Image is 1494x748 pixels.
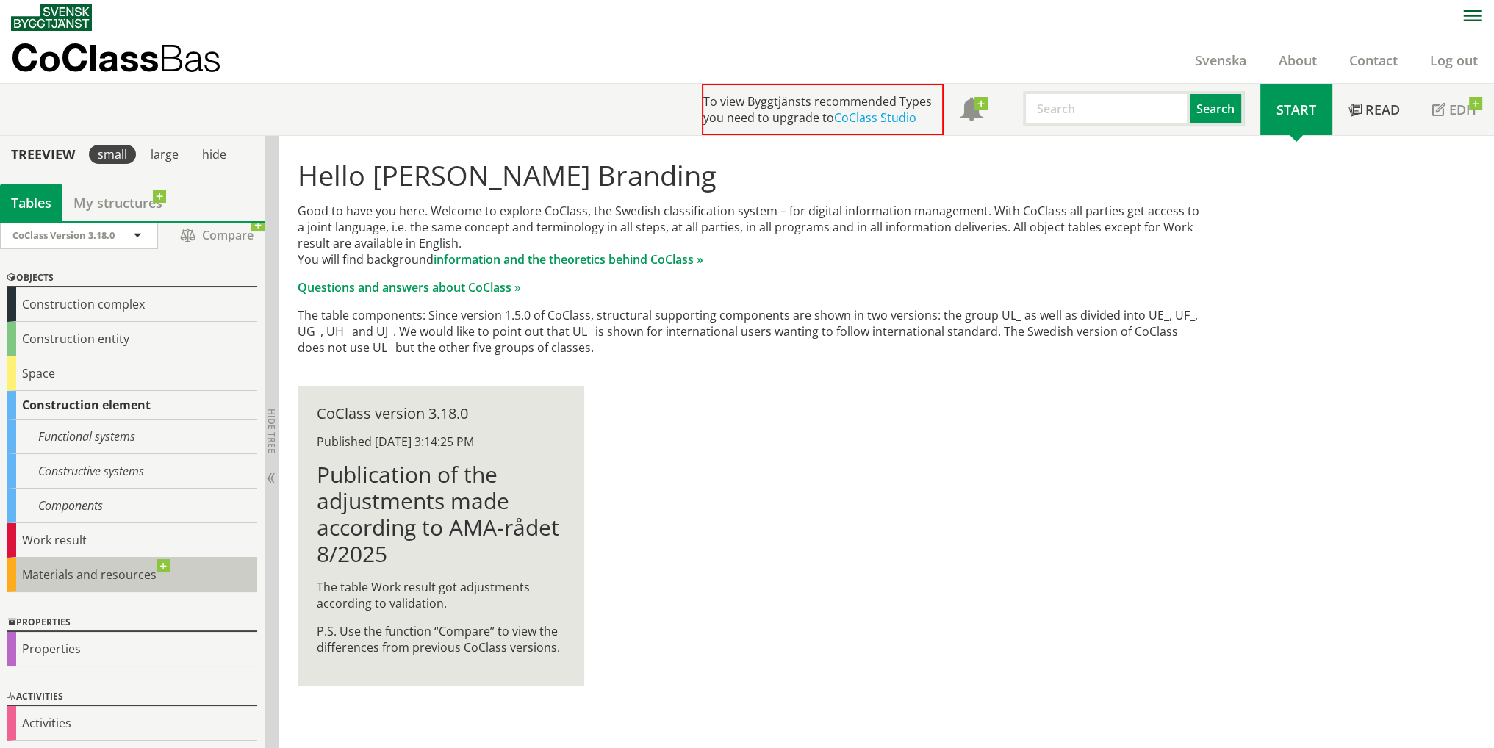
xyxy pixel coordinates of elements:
[1449,101,1478,118] span: Edit
[317,579,564,611] p: The table Work result got adjustments according to validation.
[7,489,257,523] div: Components
[1333,51,1414,69] a: Contact
[7,632,257,666] div: Properties
[960,99,983,123] span: Notifications
[11,37,253,83] a: CoClassBas
[7,558,257,592] div: Materials and resources
[7,454,257,489] div: Constructive systems
[11,4,92,31] img: Svensk Byggtjänst
[1414,51,1494,69] a: Log out
[7,391,257,420] div: Construction element
[7,356,257,391] div: Space
[142,145,187,164] div: large
[298,307,1201,356] p: The table components: Since version 1.5.0 of CoClass, structural supporting components are shown ...
[317,461,564,567] h1: Publication of the adjustments made according to AMA-rådet 8/2025
[7,706,257,741] div: Activities
[7,270,257,287] div: Objects
[3,146,83,162] div: Treeview
[1365,101,1400,118] span: Read
[1416,84,1494,135] a: Edit
[298,279,521,295] a: Questions and answers about CoClass »
[12,229,115,242] span: CoClass Version 3.18.0
[1276,101,1316,118] span: Start
[1332,84,1416,135] a: Read
[834,109,916,126] a: CoClass Studio
[173,223,261,248] span: Compare
[7,614,257,632] div: Properties
[159,36,221,79] span: Bas
[434,251,703,267] a: information and the theoretics behind CoClass »
[7,322,257,356] div: Construction entity
[298,159,1201,191] h1: Hello [PERSON_NAME] branding
[7,523,257,558] div: Work result
[7,287,257,322] div: Construction complex
[265,409,278,453] span: Hide tree
[317,406,564,422] div: CoClass version 3.18.0
[193,145,235,164] div: hide
[1190,91,1244,126] button: Search
[11,49,221,66] p: CoClass
[1263,51,1333,69] a: About
[7,688,257,706] div: Activities
[317,623,564,655] p: P.S. Use the function “Compare” to view the differences from previous CoClass versions.
[89,145,136,164] div: small
[7,420,257,454] div: Functional systems
[298,203,1201,267] p: Good to have you here. Welcome to explore CoClass, the Swedish classification system – for digita...
[317,434,564,450] div: Published [DATE] 3:14:25 PM
[1179,51,1263,69] a: Svenska
[1260,84,1332,135] a: Start
[702,84,944,135] div: To view Byggtjänsts recommended Types you need to upgrade to
[1023,91,1190,126] input: Search
[62,184,173,221] a: My structures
